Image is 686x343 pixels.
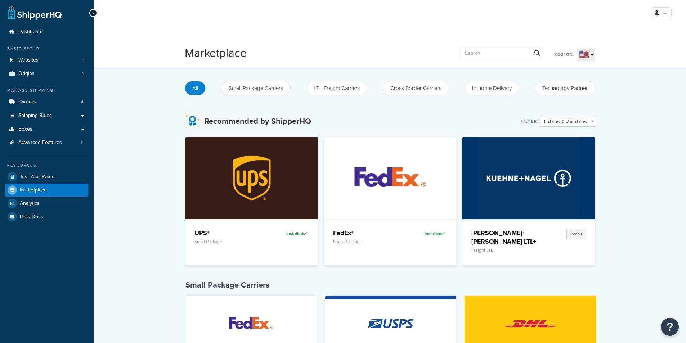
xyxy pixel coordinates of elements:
span: 1 [82,57,84,63]
h4: FedEx® [333,229,402,237]
span: Test Your Rates [20,174,54,180]
h3: Recommended by ShipperHQ [204,117,311,126]
a: UPS®UPS®Small PackageInstalled [185,137,318,265]
li: Origins [5,67,88,80]
span: Origins [18,71,35,77]
a: Shipping Rules [5,109,88,122]
a: Help Docs [5,210,88,223]
div: Installed [268,229,309,239]
a: Test Your Rates [5,170,88,183]
span: Websites [18,57,39,63]
div: Resources [5,162,88,168]
img: FedEx® [339,137,441,219]
label: Region: [554,49,575,59]
h4: [PERSON_NAME]+[PERSON_NAME] LTL+ [471,229,540,246]
p: Freight LTL [471,248,540,253]
button: LTL Freight Carriers [306,81,367,95]
p: Small Package [333,239,402,244]
li: Websites [5,54,88,67]
button: In-home Delivery [465,81,519,95]
a: Boxes [5,123,88,136]
h4: Small Package Carriers [185,280,596,290]
span: Boxes [18,126,32,132]
span: 4 [81,99,84,105]
input: Search [459,48,542,59]
div: Manage Shipping [5,87,88,94]
label: Filter: [521,116,539,126]
span: Marketplace [20,187,47,193]
span: Help Docs [20,214,43,220]
img: Kuehne+Nagel LTL+ [478,137,580,219]
a: Kuehne+Nagel LTL+[PERSON_NAME]+[PERSON_NAME] LTL+Freight LTLInstall [462,137,595,265]
span: Advanced Features [18,140,62,146]
button: Install [566,229,586,239]
a: Analytics [5,197,88,210]
a: FedEx®FedEx®Small PackageInstalled [324,137,457,265]
span: Analytics [20,200,40,207]
span: 2 [81,140,84,146]
button: Small Package Carriers [221,81,291,95]
a: Marketplace [5,184,88,197]
a: Origins1 [5,67,88,80]
img: UPS® [201,137,303,219]
button: Cross Border Carriers [383,81,449,95]
button: All [185,81,206,95]
div: Basic Setup [5,46,88,52]
a: Websites1 [5,54,88,67]
a: Carriers4 [5,95,88,109]
button: Open Resource Center [661,318,679,336]
button: Technology Partner [535,81,595,95]
a: Dashboard [5,25,88,39]
li: Carriers [5,95,88,109]
span: Shipping Rules [18,113,52,119]
div: Installed [407,229,447,239]
h4: UPS® [194,229,263,237]
span: 1 [82,71,84,77]
p: Small Package [194,239,263,244]
span: Dashboard [18,29,43,35]
h1: Marketplace [185,45,247,61]
a: Advanced Features2 [5,136,88,149]
span: Carriers [18,99,36,105]
li: Advanced Features [5,136,88,149]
